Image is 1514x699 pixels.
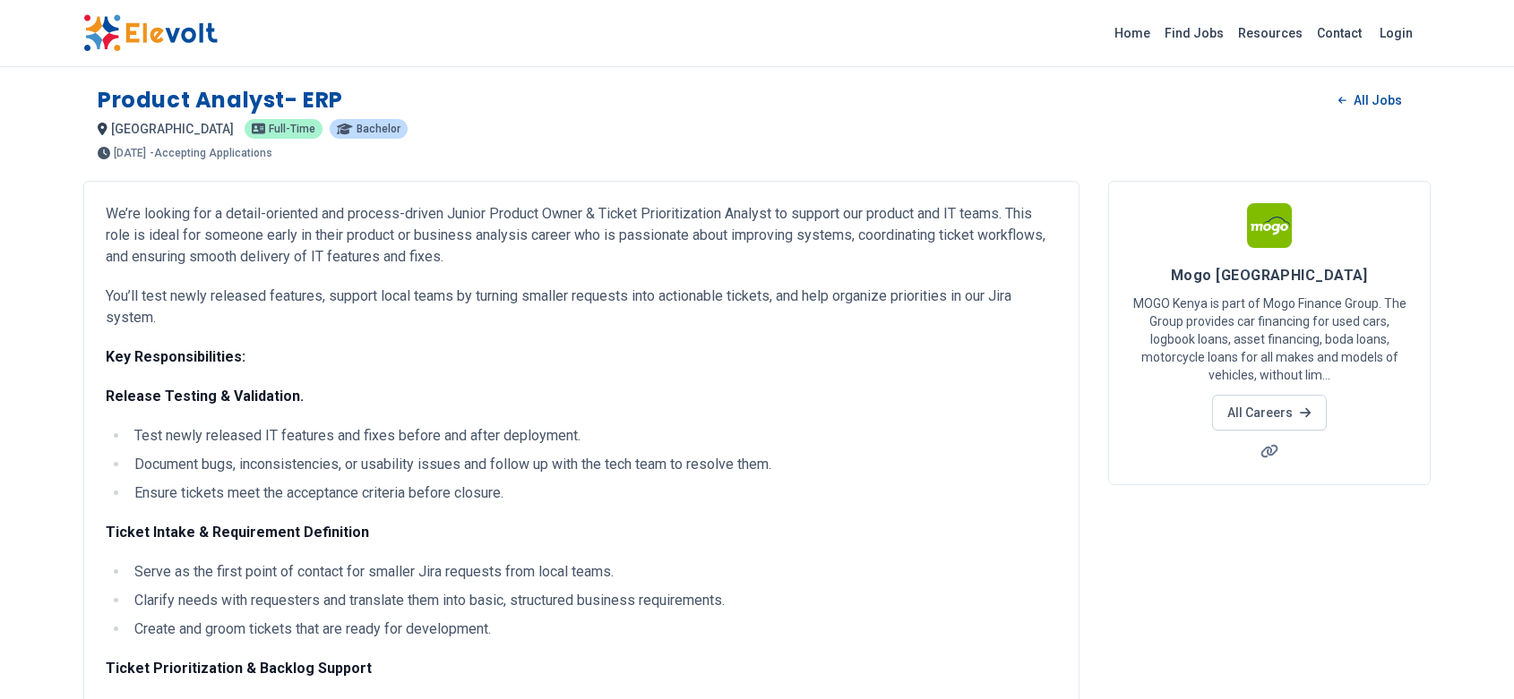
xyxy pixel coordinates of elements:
strong: Ticket Prioritization & Backlog Support [106,660,372,677]
li: Clarify needs with requesters and translate them into basic, structured business requirements. [129,590,1057,611]
li: Document bugs, inconsistencies, or usability issues and follow up with the tech team to resolve t... [129,454,1057,475]
a: Home [1107,19,1157,47]
span: [DATE] [114,148,146,158]
p: You’ll test newly released features, support local teams by turning smaller requests into actiona... [106,286,1057,328]
p: We’re looking for a detail-oriented and process-driven Junior Product Owner & Ticket Prioritizati... [106,203,1057,268]
a: Login [1369,15,1424,51]
strong: Release Testing & Validation. [106,388,304,405]
li: Serve as the first point of contact for smaller Jira requests from local teams. [129,561,1057,583]
a: Contact [1310,19,1369,47]
span: Mogo [GEOGRAPHIC_DATA] [1171,267,1368,284]
h1: Product Analyst- ERP [98,86,343,115]
a: All Careers [1212,395,1326,430]
strong: Ticket Intake & Requirement Definition [106,524,369,541]
li: Create and groom tickets that are ready for development. [129,618,1057,640]
span: Bachelor [357,124,400,134]
p: MOGO Kenya is part of Mogo Finance Group. The Group provides car financing for used cars, logbook... [1131,294,1408,384]
a: All Jobs [1324,87,1416,114]
span: [GEOGRAPHIC_DATA] [111,122,234,136]
a: Find Jobs [1157,19,1231,47]
li: Ensure tickets meet the acceptance criteria before closure. [129,482,1057,504]
p: - Accepting Applications [150,148,272,158]
img: Mogo Kenya [1247,203,1292,248]
strong: Key Responsibilities: [106,348,245,365]
img: Elevolt [83,14,218,52]
li: Test newly released IT features and fixes before and after deployment. [129,425,1057,447]
a: Resources [1231,19,1310,47]
span: Full-time [269,124,315,134]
